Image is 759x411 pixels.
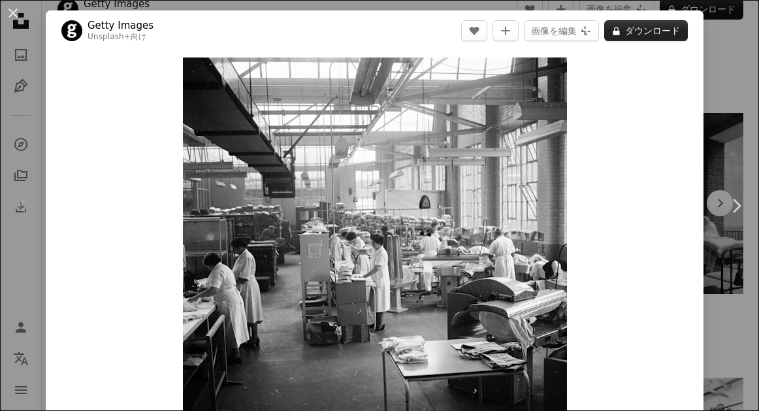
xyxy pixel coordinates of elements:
[493,20,519,41] button: コレクションに追加する
[61,20,82,41] img: Getty Imagesのプロフィールを見る
[604,20,688,41] button: ダウンロード
[88,32,131,41] a: Unsplash+
[88,32,153,42] div: 向け
[713,143,759,269] a: 次へ
[524,20,599,41] button: 画像を編集
[461,20,487,41] button: いいね！
[88,19,153,32] a: Getty Images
